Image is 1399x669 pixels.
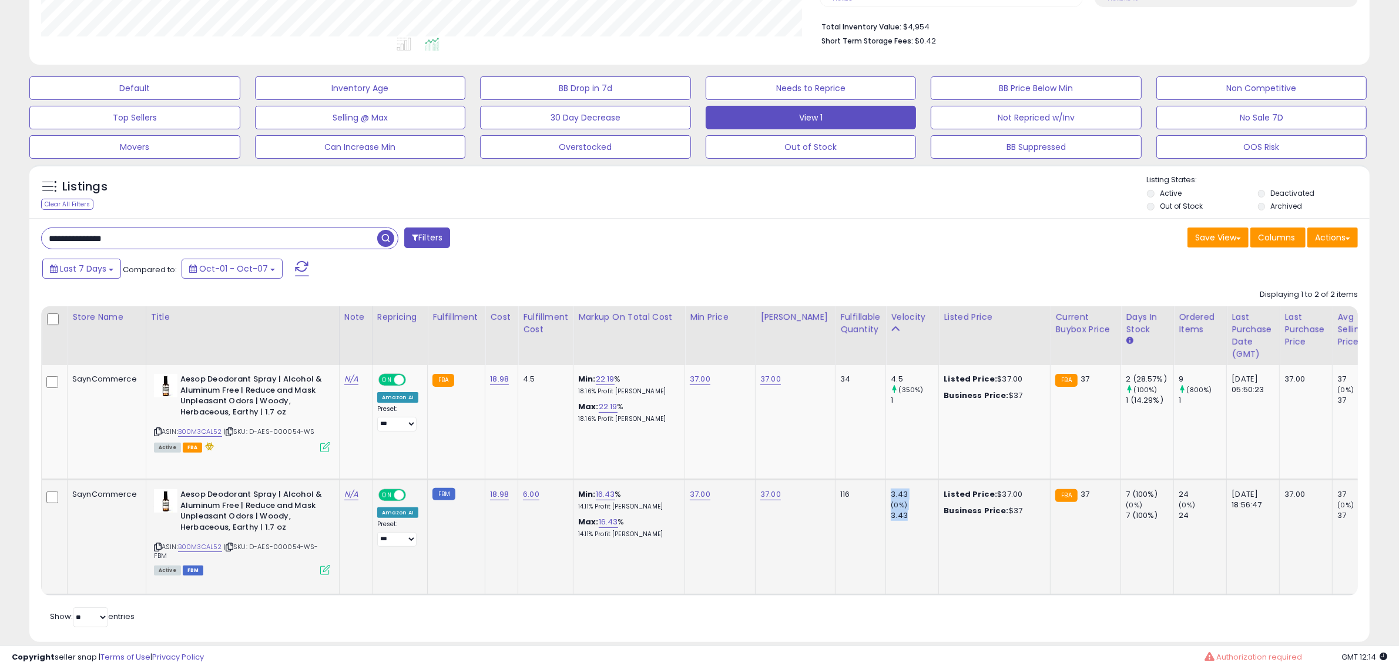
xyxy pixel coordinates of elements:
[50,611,135,622] span: Show: entries
[154,374,330,451] div: ASIN:
[760,373,781,385] a: 37.00
[578,311,680,323] div: Markup on Total Cost
[180,489,323,536] b: Aesop Deodorant Spray | Alcohol & Aluminum Free | Reduce and Mask Unpleasant Odors | Woody, Herba...
[1156,135,1367,159] button: OOS Risk
[821,22,901,32] b: Total Inventory Value:
[944,311,1045,323] div: Listed Price
[154,566,181,576] span: All listings currently available for purchase on Amazon
[182,259,283,279] button: Oct-01 - Oct-07
[1284,311,1327,348] div: Last Purchase Price
[1055,489,1077,502] small: FBA
[1126,510,1173,521] div: 7 (100%)
[573,306,685,365] th: The percentage added to the cost of goods (COGS) that forms the calculator for Min & Max prices.
[578,415,676,423] p: 18.16% Profit [PERSON_NAME]
[578,517,676,538] div: %
[1284,489,1323,500] div: 37.00
[706,106,917,129] button: View 1
[1337,385,1354,394] small: (0%)
[377,311,422,323] div: Repricing
[578,530,676,538] p: 14.11% Profit [PERSON_NAME]
[706,76,917,100] button: Needs to Reprice
[1160,188,1182,198] label: Active
[596,489,615,500] a: 16.43
[404,490,422,500] span: OFF
[944,390,1041,401] div: $37
[944,506,1041,516] div: $37
[1232,311,1274,360] div: Last Purchase Date (GMT)
[490,489,509,500] a: 18.98
[1126,311,1169,336] div: Days In Stock
[578,401,599,412] b: Max:
[380,490,394,500] span: ON
[891,374,938,384] div: 4.5
[62,179,108,195] h5: Listings
[944,373,997,384] b: Listed Price:
[578,374,676,396] div: %
[1134,385,1158,394] small: (100%)
[480,106,691,129] button: 30 Day Decrease
[344,489,358,500] a: N/A
[154,489,330,574] div: ASIN:
[690,311,750,323] div: Min Price
[596,373,615,385] a: 22.19
[224,427,315,436] span: | SKU: D-AES-000054-WS
[152,651,204,663] a: Privacy Policy
[1055,311,1116,336] div: Current Buybox Price
[432,374,454,387] small: FBA
[1126,489,1173,500] div: 7 (100%)
[72,489,137,500] div: SaynCommerce
[1337,510,1385,521] div: 37
[344,311,367,323] div: Note
[760,489,781,500] a: 37.00
[690,489,710,500] a: 37.00
[100,651,150,663] a: Terms of Use
[690,373,710,385] a: 37.00
[944,489,1041,500] div: $37.00
[1179,311,1222,336] div: Ordered Items
[899,385,924,394] small: (350%)
[1179,374,1226,384] div: 9
[1337,395,1385,406] div: 37
[404,375,422,385] span: OFF
[578,489,596,500] b: Min:
[821,19,1349,33] li: $4,954
[578,402,676,423] div: %
[1179,500,1195,510] small: (0%)
[1232,374,1270,395] div: [DATE] 05:50:23
[1271,188,1315,198] label: Deactivated
[1179,489,1226,500] div: 24
[154,489,177,513] img: 31KwldihcPL._SL40_.jpg
[432,488,455,500] small: FBM
[29,106,240,129] button: Top Sellers
[523,489,539,500] a: 6.00
[523,374,564,384] div: 4.5
[72,311,141,323] div: Store Name
[1156,106,1367,129] button: No Sale 7D
[599,401,618,413] a: 22.19
[891,510,938,521] div: 3.43
[255,135,466,159] button: Can Increase Min
[178,542,222,552] a: B00M3CAL52
[202,442,214,450] i: hazardous material
[1126,336,1133,346] small: Days In Stock.
[706,135,917,159] button: Out of Stock
[1250,228,1306,247] button: Columns
[523,311,568,336] div: Fulfillment Cost
[29,135,240,159] button: Movers
[377,520,418,547] div: Preset:
[12,651,55,663] strong: Copyright
[1179,510,1226,521] div: 24
[432,311,480,323] div: Fulfillment
[1341,651,1387,663] span: 2025-10-15 12:14 GMT
[931,76,1142,100] button: BB Price Below Min
[891,500,907,510] small: (0%)
[1337,489,1385,500] div: 37
[41,199,93,210] div: Clear All Filters
[1126,500,1142,510] small: (0%)
[183,443,203,453] span: FBA
[944,505,1008,516] b: Business Price:
[821,36,913,46] b: Short Term Storage Fees:
[1258,232,1295,243] span: Columns
[1179,395,1226,406] div: 1
[72,374,137,384] div: SaynCommerce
